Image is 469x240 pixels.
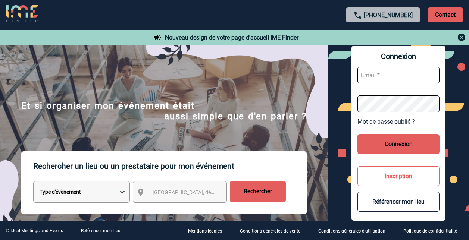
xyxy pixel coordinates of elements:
p: Mentions légales [188,229,222,234]
input: Email * [357,67,440,83]
p: Rechercher un lieu ou un prestataire pour mon événement [33,151,307,181]
p: Contact [428,7,463,22]
a: Politique de confidentialité [397,227,469,234]
span: [GEOGRAPHIC_DATA], département, région... [153,189,256,195]
div: © Ideal Meetings and Events [6,228,63,233]
p: Conditions générales de vente [240,229,300,234]
a: Conditions générales d'utilisation [312,227,397,234]
input: Rechercher [230,181,286,202]
a: [PHONE_NUMBER] [364,12,413,19]
a: Mentions légales [182,227,234,234]
button: Inscription [357,166,440,186]
a: Mot de passe oublié ? [357,118,440,125]
p: Conditions générales d'utilisation [318,229,385,234]
button: Connexion [357,134,440,154]
span: Connexion [357,52,440,61]
img: call-24-px.png [353,11,362,20]
button: Référencer mon lieu [357,192,440,212]
a: Référencer mon lieu [81,228,121,233]
a: Conditions générales de vente [234,227,312,234]
p: Politique de confidentialité [403,229,457,234]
